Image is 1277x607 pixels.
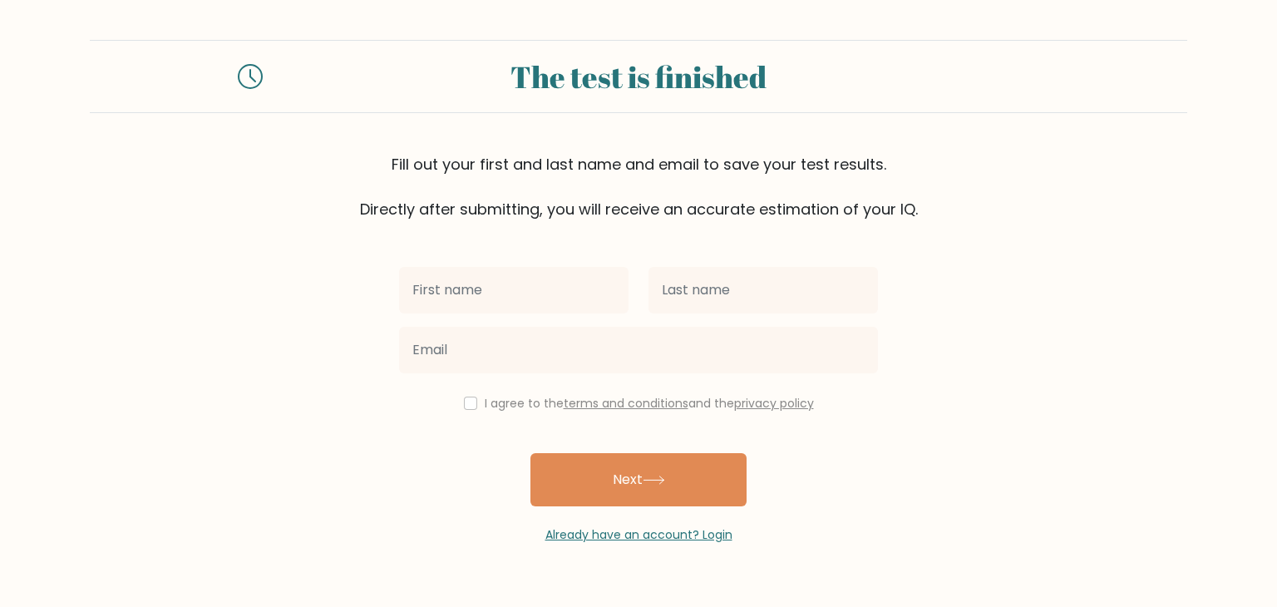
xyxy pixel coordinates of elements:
[90,153,1187,220] div: Fill out your first and last name and email to save your test results. Directly after submitting,...
[283,54,994,99] div: The test is finished
[564,395,688,412] a: terms and conditions
[530,453,747,506] button: Next
[648,267,878,313] input: Last name
[545,526,732,543] a: Already have an account? Login
[485,395,814,412] label: I agree to the and the
[399,327,878,373] input: Email
[399,267,629,313] input: First name
[734,395,814,412] a: privacy policy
